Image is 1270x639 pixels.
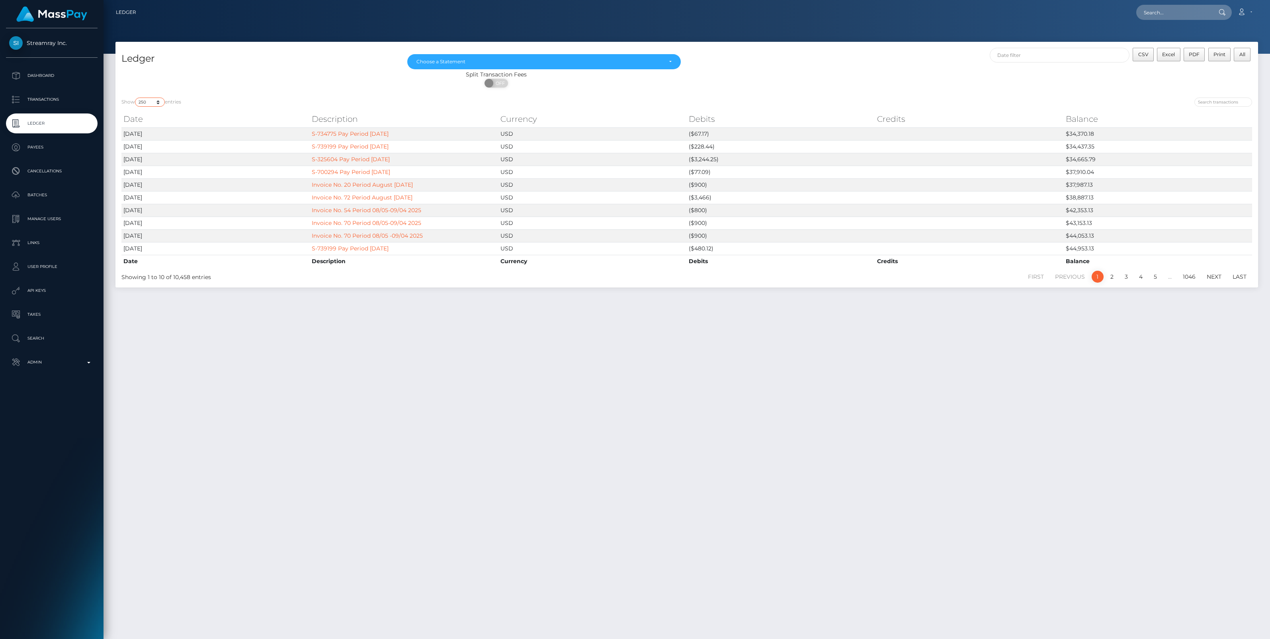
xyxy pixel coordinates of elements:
a: Cancellations [6,161,98,181]
td: USD [498,166,687,178]
a: Search [6,328,98,348]
p: Taxes [9,309,94,320]
button: Excel [1157,48,1180,61]
a: 1046 [1178,271,1200,283]
a: Next [1202,271,1226,283]
th: Balance [1064,111,1252,127]
a: 3 [1120,271,1132,283]
td: $42,353.13 [1064,204,1252,217]
td: USD [498,229,687,242]
a: User Profile [6,257,98,277]
span: All [1239,51,1245,57]
td: USD [498,242,687,255]
a: 5 [1149,271,1161,283]
a: Transactions [6,90,98,109]
p: Dashboard [9,70,94,82]
th: Description [310,255,498,268]
td: ($900) [687,229,875,242]
p: Admin [9,356,94,368]
p: Transactions [9,94,94,106]
p: Batches [9,189,94,201]
img: Streamray Inc. [9,36,23,50]
a: S-739199 Pay Period [DATE] [312,245,389,252]
p: API Keys [9,285,94,297]
th: Date [121,255,310,268]
a: Batches [6,185,98,205]
td: USD [498,178,687,191]
td: [DATE] [121,166,310,178]
button: PDF [1184,48,1205,61]
td: $44,953.13 [1064,242,1252,255]
td: ($480.12) [687,242,875,255]
td: [DATE] [121,191,310,204]
td: USD [498,153,687,166]
a: 2 [1106,271,1118,283]
a: Links [6,233,98,253]
a: Invoice No. 70 Period 08/05-09/04 2025 [312,219,421,227]
td: ($3,244.25) [687,153,875,166]
input: Search transactions [1194,98,1252,107]
a: Payees [6,137,98,157]
a: S-734775 Pay Period [DATE] [312,130,389,137]
td: ($228.44) [687,140,875,153]
span: Streamray Inc. [6,39,98,47]
td: [DATE] [121,127,310,140]
td: [DATE] [121,204,310,217]
button: All [1234,48,1250,61]
a: S-739199 Pay Period [DATE] [312,143,389,150]
td: USD [498,127,687,140]
td: ($77.09) [687,166,875,178]
td: $38,887.13 [1064,191,1252,204]
td: $37,910.04 [1064,166,1252,178]
a: Dashboard [6,66,98,86]
a: 1 [1092,271,1104,283]
th: Debits [687,255,875,268]
td: [DATE] [121,153,310,166]
span: Print [1213,51,1225,57]
td: [DATE] [121,178,310,191]
p: Search [9,332,94,344]
td: ($800) [687,204,875,217]
h4: Ledger [121,52,395,66]
td: ($900) [687,178,875,191]
label: Show entries [121,98,181,107]
p: Manage Users [9,213,94,225]
a: Invoice No. 72 Period August [DATE] [312,194,412,201]
span: PDF [1189,51,1200,57]
a: S-325604 Pay Period [DATE] [312,156,390,163]
span: OFF [489,79,509,88]
td: $37,987.13 [1064,178,1252,191]
td: ($900) [687,217,875,229]
a: Invoice No. 54 Period 08/05-09/04 2025 [312,207,421,214]
td: [DATE] [121,242,310,255]
input: Date filter [990,48,1129,63]
a: Taxes [6,305,98,324]
p: Cancellations [9,165,94,177]
th: Currency [498,111,687,127]
td: ($67.17) [687,127,875,140]
th: Currency [498,255,687,268]
th: Debits [687,111,875,127]
a: Admin [6,352,98,372]
a: Invoice No. 20 Period August [DATE] [312,181,413,188]
td: USD [498,217,687,229]
th: Description [310,111,498,127]
td: USD [498,204,687,217]
td: [DATE] [121,217,310,229]
p: User Profile [9,261,94,273]
span: CSV [1138,51,1149,57]
div: Choose a Statement [416,59,663,65]
p: Links [9,237,94,249]
a: Last [1228,271,1251,283]
td: USD [498,140,687,153]
td: $34,437.35 [1064,140,1252,153]
td: $34,665.79 [1064,153,1252,166]
div: Split Transaction Fees [115,70,877,79]
td: [DATE] [121,229,310,242]
a: API Keys [6,281,98,301]
th: Credits [875,255,1063,268]
td: $34,370.18 [1064,127,1252,140]
a: Manage Users [6,209,98,229]
td: USD [498,191,687,204]
button: CSV [1133,48,1154,61]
